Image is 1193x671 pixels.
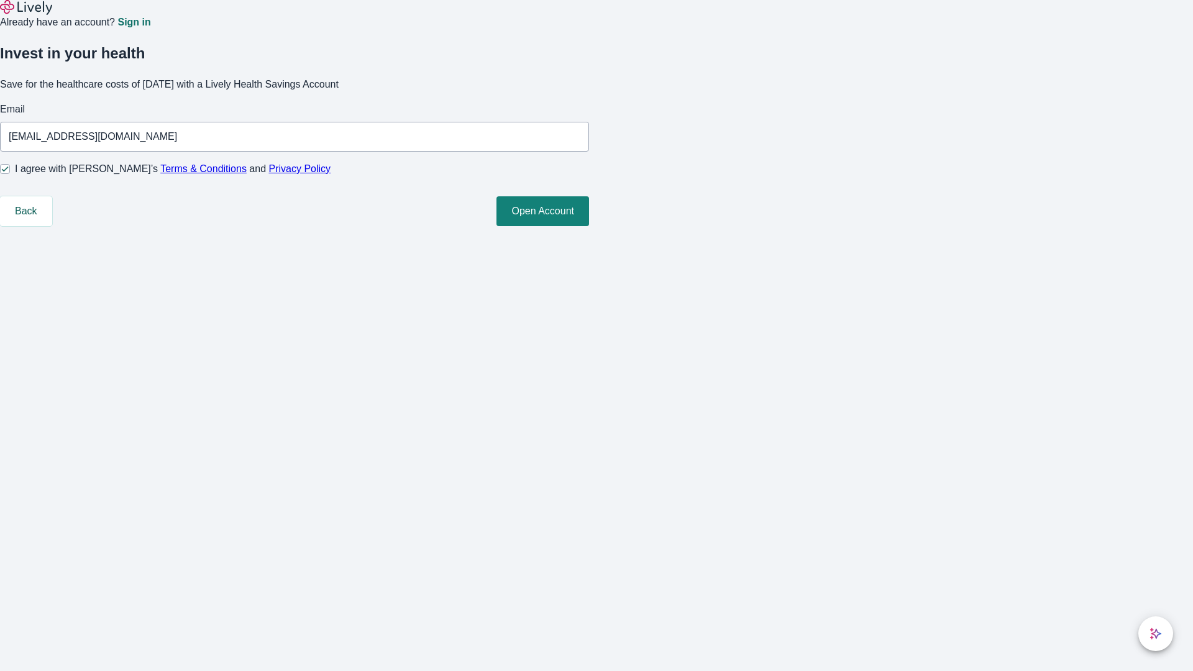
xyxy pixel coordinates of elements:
button: chat [1138,616,1173,651]
a: Sign in [117,17,150,27]
button: Open Account [496,196,589,226]
span: I agree with [PERSON_NAME]’s and [15,162,331,176]
svg: Lively AI Assistant [1150,628,1162,640]
a: Privacy Policy [269,163,331,174]
a: Terms & Conditions [160,163,247,174]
